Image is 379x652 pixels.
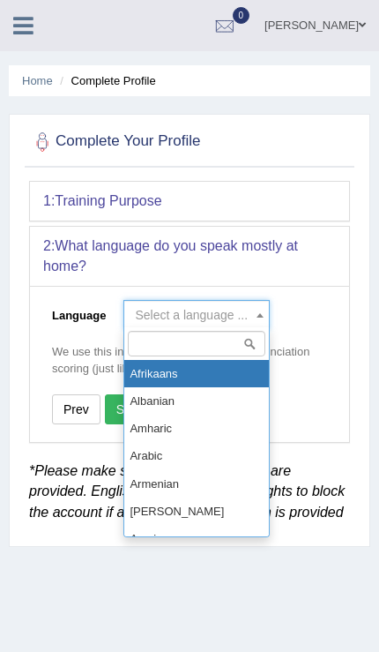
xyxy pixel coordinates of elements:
li: Azeri [124,525,268,552]
button: Submit [105,394,167,424]
li: Albanian [124,387,268,415]
li: Armenian [124,470,268,498]
li: Afrikaans [124,360,268,387]
li: Amharic [124,415,268,442]
li: Complete Profile [56,72,155,89]
h2: Complete Your Profile [29,129,228,155]
b: Training Purpose [55,193,161,208]
div: 1: [30,182,349,221]
b: What language do you speak mostly at home? [43,238,298,274]
div: 2: [30,227,349,286]
li: Arabic [124,442,268,469]
span: 0 [233,7,250,24]
li: [PERSON_NAME] [124,498,268,525]
a: Home [22,74,53,87]
button: Prev [52,394,100,424]
em: *Please make sure that correct details are provided. English Wise reserves the rights to block th... [29,463,345,520]
label: Language [43,300,115,324]
p: We use this information for unbiased pronunciation scoring (just like Real PTE-A Exam). [43,343,336,377]
span: Select a language ... [135,308,248,322]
